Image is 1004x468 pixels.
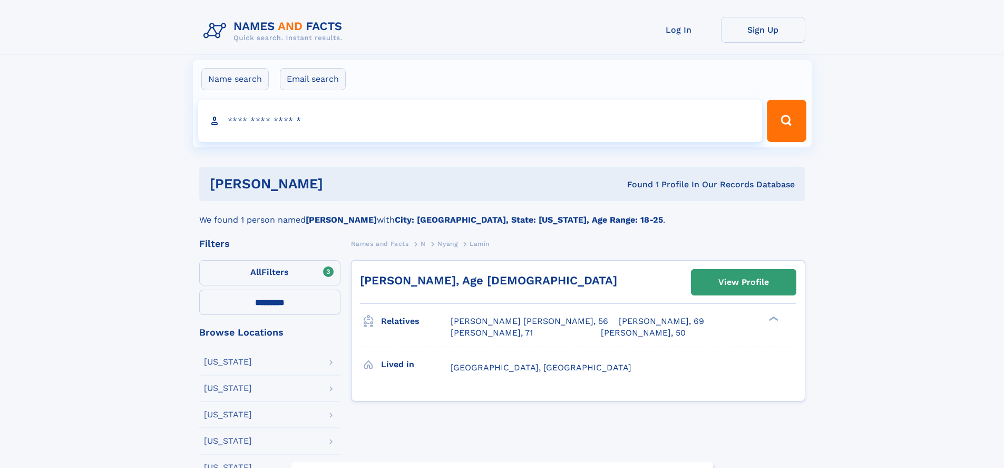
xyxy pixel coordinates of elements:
a: [PERSON_NAME], Age [DEMOGRAPHIC_DATA] [360,274,617,287]
h1: [PERSON_NAME] [210,177,475,190]
div: Found 1 Profile In Our Records Database [475,179,795,190]
input: search input [198,100,763,142]
h3: Relatives [381,312,451,330]
span: Lamin [470,240,490,247]
div: We found 1 person named with . [199,201,805,226]
img: Logo Names and Facts [199,17,351,45]
a: [PERSON_NAME], 69 [619,316,704,327]
div: [US_STATE] [204,384,252,393]
b: City: [GEOGRAPHIC_DATA], State: [US_STATE], Age Range: 18-25 [395,215,663,225]
span: Nyang [437,240,457,247]
label: Email search [280,68,346,90]
b: [PERSON_NAME] [306,215,377,225]
a: [PERSON_NAME], 50 [601,327,686,339]
span: All [250,267,261,277]
label: Name search [201,68,269,90]
button: Search Button [767,100,806,142]
a: [PERSON_NAME], 71 [451,327,533,339]
div: [US_STATE] [204,410,252,419]
a: Log In [637,17,721,43]
div: [US_STATE] [204,437,252,445]
div: Browse Locations [199,328,340,337]
h3: Lived in [381,356,451,374]
a: Nyang [437,237,457,250]
a: Names and Facts [351,237,409,250]
span: [GEOGRAPHIC_DATA], [GEOGRAPHIC_DATA] [451,362,631,373]
a: [PERSON_NAME] [PERSON_NAME], 56 [451,316,608,327]
div: View Profile [718,270,769,294]
div: ❯ [766,316,779,322]
a: Sign Up [721,17,805,43]
a: View Profile [691,270,796,295]
div: [US_STATE] [204,358,252,366]
span: N [421,240,426,247]
label: Filters [199,260,340,285]
a: N [421,237,426,250]
div: Filters [199,239,340,249]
